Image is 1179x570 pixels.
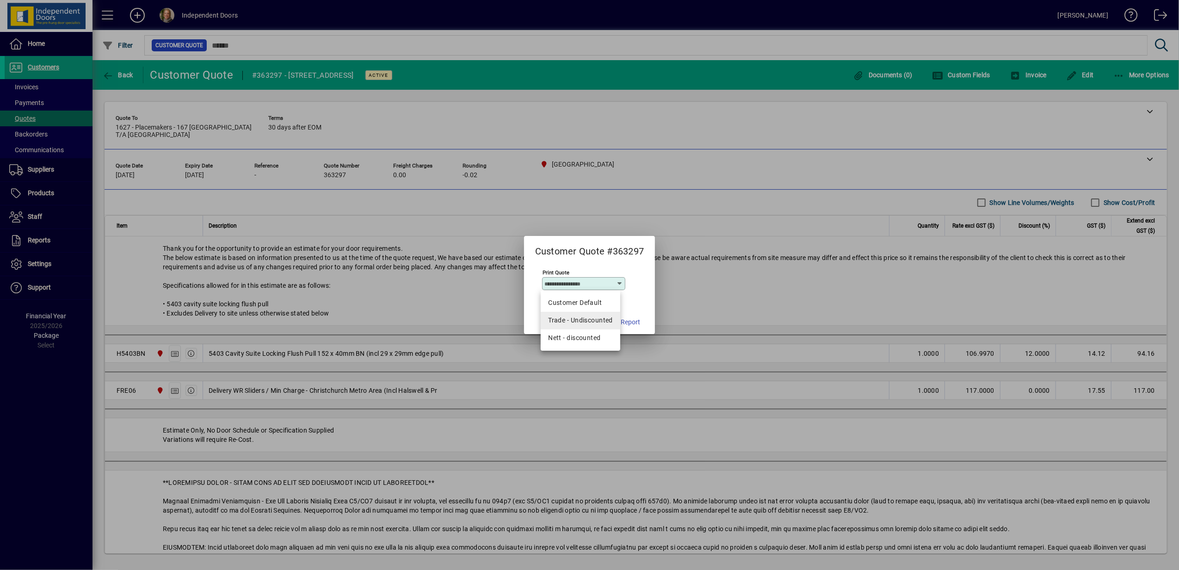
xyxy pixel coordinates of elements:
[541,312,620,329] mat-option: Trade - Undiscounted
[548,316,613,325] div: Trade - Undiscounted
[604,314,644,330] button: Run Report
[548,298,613,308] span: Customer Default
[608,317,640,327] span: Run Report
[548,333,613,343] div: Nett - discounted
[524,236,655,259] h2: Customer Quote #363297
[543,269,569,276] mat-label: Print Quote
[541,329,620,347] mat-option: Nett - discounted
